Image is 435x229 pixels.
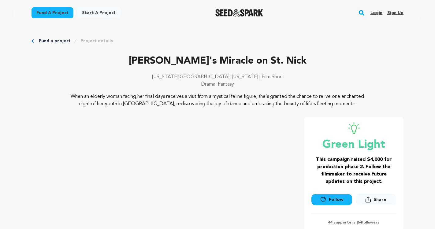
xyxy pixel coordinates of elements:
[311,220,396,225] p: 44 supporters | followers
[32,54,403,68] p: [PERSON_NAME]'s Miracle on St. Nick
[358,221,362,224] span: 64
[387,8,403,18] a: Sign up
[356,194,396,208] span: Share
[311,139,396,151] p: Green Light
[215,9,263,17] a: Seed&Spark Homepage
[32,73,403,81] p: [US_STATE][GEOGRAPHIC_DATA], [US_STATE] | Film Short
[69,93,366,108] p: When an elderly woman facing her final days receives a visit from a mystical feline figure, she's...
[311,156,396,185] h3: This campaign raised $4,000 for production phase 2. Follow the filmmaker to receive future update...
[311,194,352,205] a: Follow
[32,7,73,18] a: Fund a project
[80,38,113,44] a: Project details
[370,8,382,18] a: Login
[356,194,396,205] button: Share
[32,81,403,88] p: Drama, Fantasy
[374,197,386,203] span: Share
[39,38,71,44] a: Fund a project
[32,38,403,44] div: Breadcrumb
[215,9,263,17] img: Seed&Spark Logo Dark Mode
[77,7,121,18] a: Start a project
